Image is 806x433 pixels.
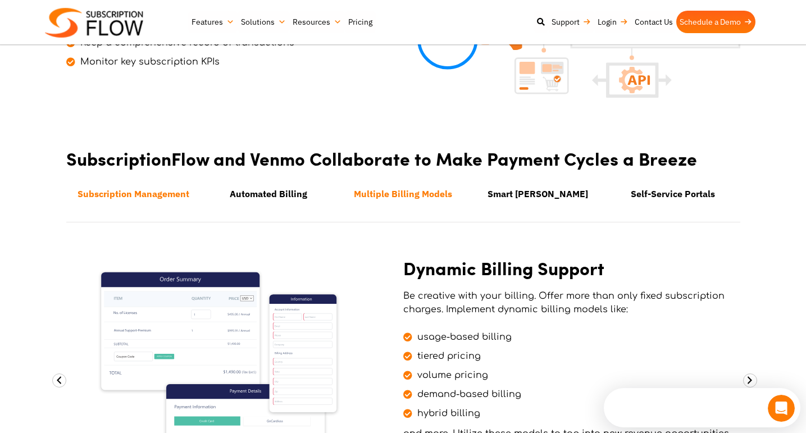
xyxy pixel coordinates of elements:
[631,11,676,33] a: Contact Us
[768,395,795,422] iframe: Intercom live chat
[188,11,238,33] a: Features
[471,180,605,207] li: Smart [PERSON_NAME]
[594,11,631,33] a: Login
[78,55,220,69] span: Monitor key subscription KPIs
[415,388,521,401] span: demand-based billing
[238,11,289,33] a: Solutions
[676,11,755,33] a: Schedule a Demo
[415,368,488,382] span: volume pricing
[336,180,471,207] li: Multiple Billing Models
[415,330,512,344] span: usage-based billing
[605,180,740,207] li: Self-Service Portals
[415,349,481,363] span: tiered pricing
[345,11,376,33] a: Pricing
[4,4,201,35] div: Open Intercom Messenger
[548,11,594,33] a: Support
[201,180,336,207] li: Automated Billing
[415,407,480,420] span: hybrid billing
[604,388,800,427] iframe: Intercom live chat discovery launcher
[66,180,201,207] li: Subscription Management
[12,19,168,30] div: The team will reply as soon as they can
[45,8,143,38] img: Subscriptionflow
[403,258,735,279] h2: Dynamic Billing Support
[66,148,740,169] h2: SubscriptionFlow and Venmo Collaborate to Make Payment Cycles a Breeze
[289,11,345,33] a: Resources
[12,10,168,19] div: Need help?
[403,289,735,316] p: Be creative with your billing. Offer more than only fixed subscription charges. Implement dynamic...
